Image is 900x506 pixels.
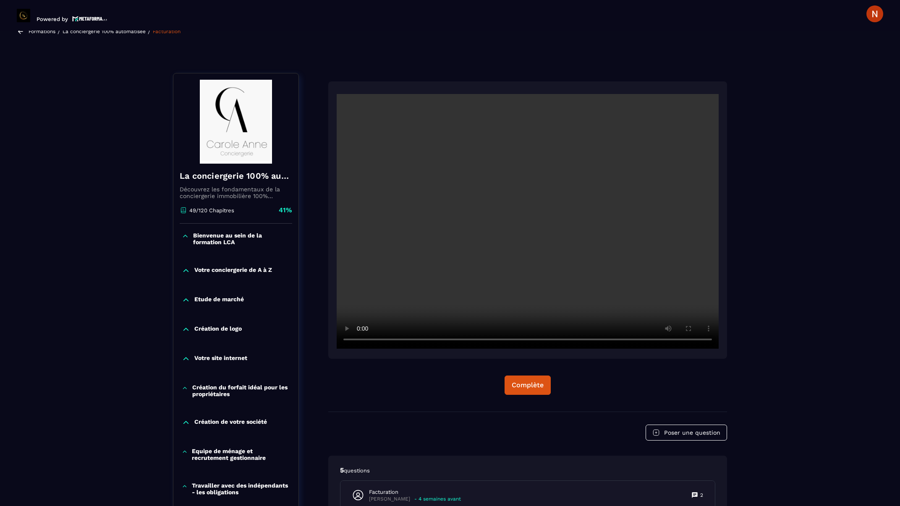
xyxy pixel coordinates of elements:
p: Powered by [37,16,68,22]
button: Complète [505,376,551,395]
span: questions [344,467,370,474]
p: Création de votre société [194,418,267,427]
p: 2 [700,492,703,498]
p: - 4 semaines avant [414,496,461,502]
p: 49/120 Chapitres [189,207,234,214]
a: Formations [29,29,55,34]
div: Complète [512,381,544,389]
p: Facturation [369,488,461,496]
p: 5 [340,466,715,475]
span: / [148,27,151,35]
p: Bienvenue au sein de la formation LCA [193,232,290,245]
h4: La conciergerie 100% automatisée [180,170,292,182]
p: Votre conciergerie de A à Z [194,266,272,275]
p: 41% [279,206,292,215]
button: Poser une question [646,425,727,441]
p: Création du forfait idéal pour les propriétaires [192,384,290,397]
p: Etude de marché [194,296,244,304]
span: / [58,27,60,35]
p: Equipe de ménage et recrutement gestionnaire [192,448,290,461]
p: Découvrez les fondamentaux de la conciergerie immobilière 100% automatisée. Cette formation est c... [180,186,292,199]
p: Création de logo [194,325,242,334]
img: logo-branding [17,9,30,22]
a: Facturation [153,29,181,34]
p: Votre site internet [194,355,247,363]
p: [PERSON_NAME] [369,496,410,502]
p: Travailler avec des indépendants - les obligations [192,482,290,496]
img: logo [72,15,107,22]
a: La conciergerie 100% automatisée [63,29,146,34]
img: banner [180,80,292,164]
